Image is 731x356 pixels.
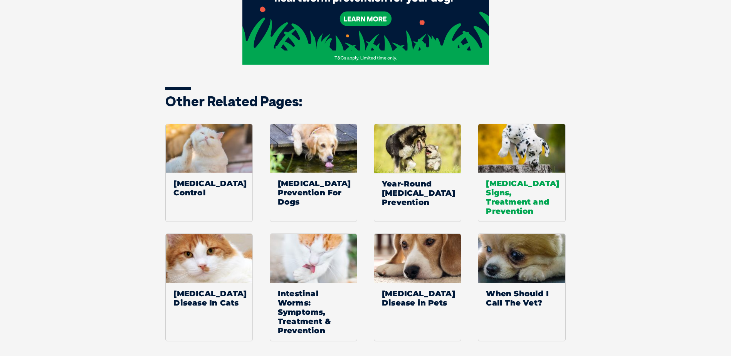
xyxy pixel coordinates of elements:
[165,94,566,108] h3: Other related pages:
[478,233,565,341] a: When Should I Call The Vet?
[478,283,565,313] span: When Should I Call The Vet?
[374,283,461,313] span: [MEDICAL_DATA] Disease in Pets
[165,233,253,341] a: [MEDICAL_DATA] Disease In Cats
[374,173,461,213] span: Year-Round [MEDICAL_DATA] Prevention
[374,124,461,222] a: Default ThumbnailYear-Round [MEDICAL_DATA] Prevention
[166,283,252,313] span: [MEDICAL_DATA] Disease In Cats
[374,124,461,173] img: Default Thumbnail
[270,173,357,212] span: [MEDICAL_DATA] Prevention For Dogs
[166,173,252,203] span: [MEDICAL_DATA] Control
[270,283,357,341] span: Intestinal Worms: Symptoms, Treatment & Prevention
[374,233,461,341] a: [MEDICAL_DATA] Disease in Pets
[478,173,565,222] span: [MEDICAL_DATA] Signs, Treatment and Prevention
[478,124,565,222] a: [MEDICAL_DATA] Signs, Treatment and Prevention
[270,233,357,341] a: Intestinal Worms: Symptoms, Treatment & Prevention
[165,124,253,222] a: [MEDICAL_DATA] Control
[270,124,357,222] a: [MEDICAL_DATA] Prevention For Dogs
